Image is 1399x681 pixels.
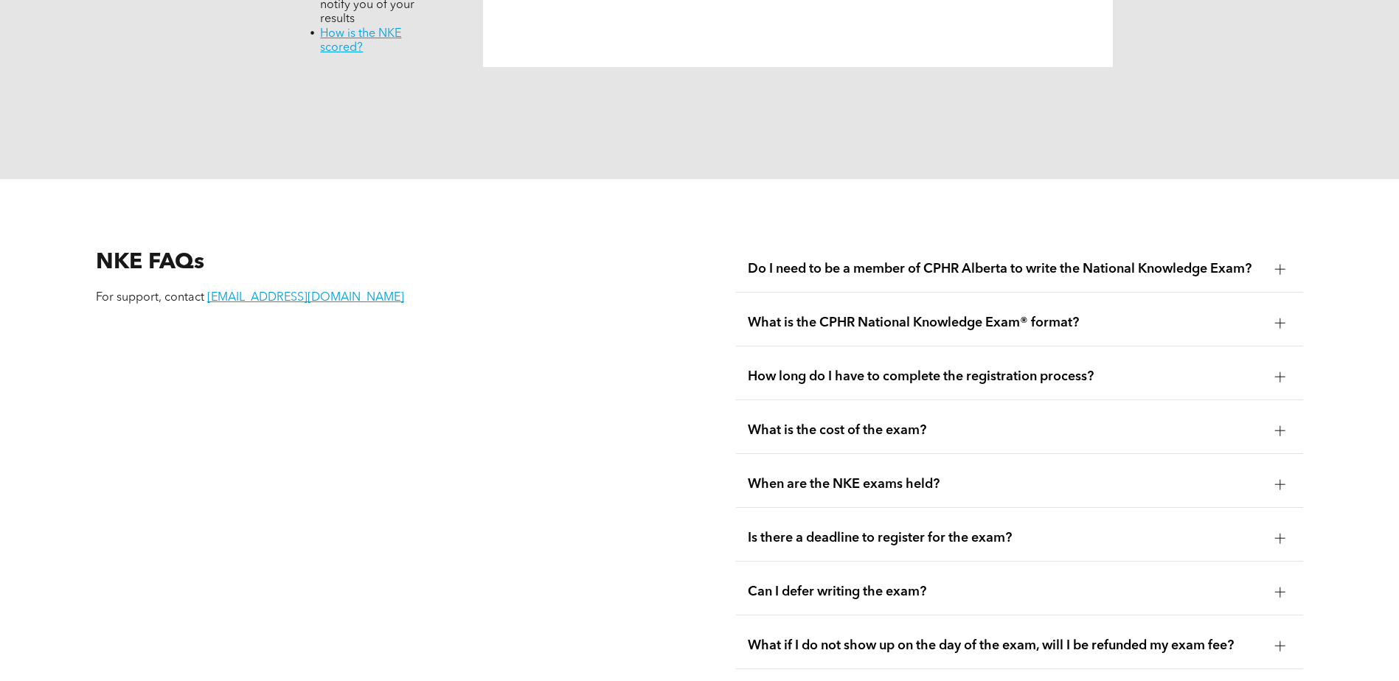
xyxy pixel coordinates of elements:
span: Is there a deadline to register for the exam? [748,530,1263,546]
span: How long do I have to complete the registration process? [748,369,1263,385]
span: Do I need to be a member of CPHR Alberta to write the National Knowledge Exam? [748,261,1263,277]
a: [EMAIL_ADDRESS][DOMAIN_NAME] [207,292,404,304]
span: NKE FAQs [96,251,204,273]
span: Can I defer writing the exam? [748,584,1263,600]
span: When are the NKE exams held? [748,476,1263,492]
span: What is the cost of the exam? [748,422,1263,439]
span: For support, contact [96,292,204,304]
a: How is the NKE scored? [320,28,401,54]
span: What is the CPHR National Knowledge Exam® format? [748,315,1263,331]
span: What if I do not show up on the day of the exam, will I be refunded my exam fee? [748,638,1263,654]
